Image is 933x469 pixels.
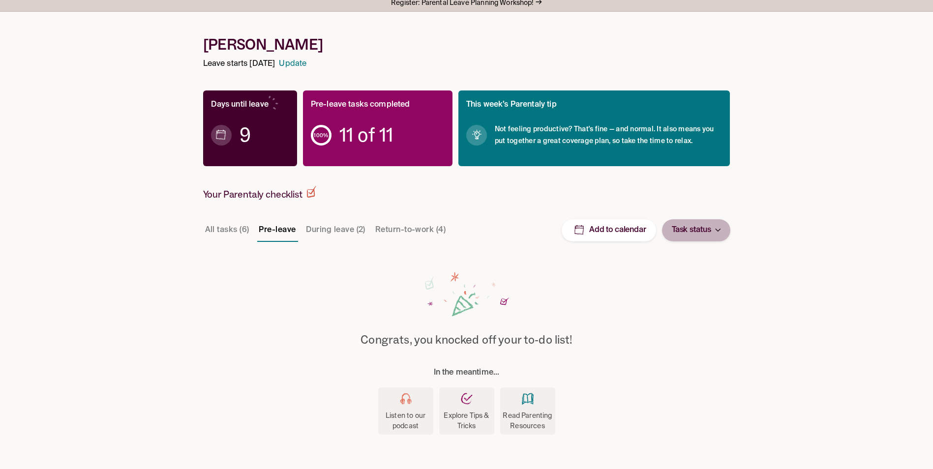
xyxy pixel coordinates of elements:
[434,366,500,380] h4: In the meantime...
[203,58,275,71] p: Leave starts [DATE]
[495,123,722,147] span: Not feeling productive? That's fine — and normal. It also means you put together a great coverage...
[662,219,730,241] button: Task status
[279,58,306,71] a: Update
[240,130,251,140] span: 9
[203,35,730,54] h1: [PERSON_NAME]
[373,218,448,242] button: Return-to-work (4)
[380,411,431,432] p: Listen to our podcast
[562,219,656,241] button: Add to calendar
[378,387,433,435] a: Listen to our podcast
[500,387,555,435] a: Read Parenting Resources
[203,218,450,242] div: Task stage tabs
[502,411,553,432] p: Read Parenting Resources
[466,98,557,112] p: This week’s Parentaly tip
[257,218,298,242] button: Pre-leave
[203,186,316,201] h2: Your Parentaly checklist
[361,332,572,347] h3: Congrats, you knocked off your to-do list!
[339,130,393,140] span: 11 of 11
[439,387,494,435] a: Explore Tips & Tricks
[211,98,269,112] p: Days until leave
[589,225,646,235] p: Add to calendar
[441,411,492,432] p: Explore Tips & Tricks
[203,218,251,242] button: All tasks (6)
[672,224,711,237] p: Task status
[304,218,367,242] button: During leave (2)
[311,98,410,112] p: Pre-leave tasks completed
